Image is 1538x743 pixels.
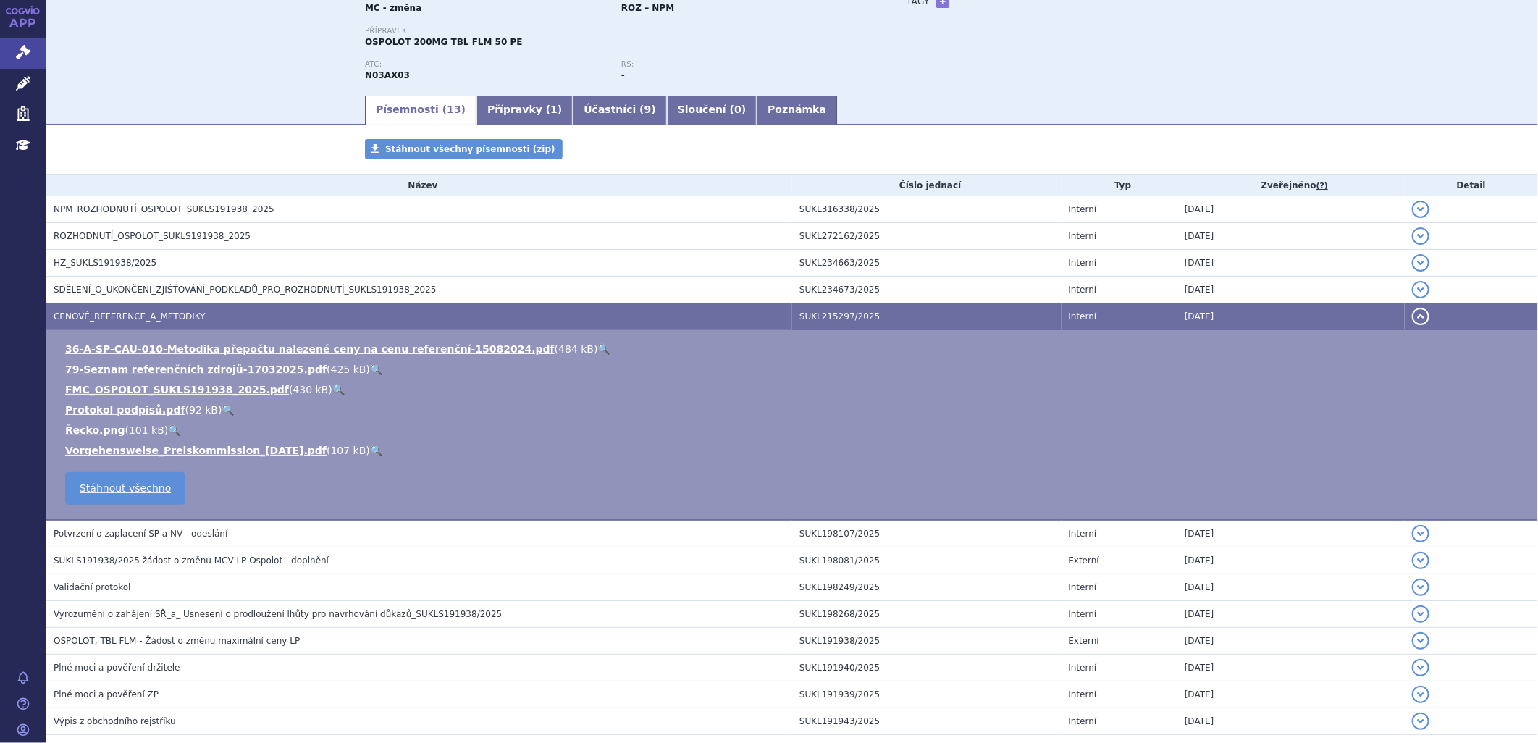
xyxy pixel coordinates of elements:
[792,574,1062,601] td: SUKL198249/2025
[189,404,218,416] span: 92 kB
[1412,713,1429,730] button: detail
[1177,520,1405,547] td: [DATE]
[1069,529,1097,539] span: Interní
[1177,196,1405,223] td: [DATE]
[1062,175,1178,196] th: Typ
[1069,636,1099,646] span: Externí
[54,663,180,673] span: Plné moci a pověření držitele
[1069,204,1097,214] span: Interní
[792,277,1062,303] td: SUKL234673/2025
[168,424,180,436] a: 🔍
[54,689,159,700] span: Plné moci a pověření ZP
[1177,708,1405,735] td: [DATE]
[1069,663,1097,673] span: Interní
[1177,547,1405,574] td: [DATE]
[621,60,863,69] p: RS:
[54,609,502,619] span: Vyrozumění o zahájení SŘ_a_ Usnesení o prodloužení lhůty pro navrhování důkazů_SUKLS191938/2025
[792,547,1062,574] td: SUKL198081/2025
[1412,659,1429,676] button: detail
[46,175,792,196] th: Název
[1412,201,1429,218] button: detail
[792,175,1062,196] th: Číslo jednací
[365,37,523,47] span: OSPOLOT 200MG TBL FLM 50 PE
[65,342,1524,356] li: ( )
[1177,175,1405,196] th: Zveřejněno
[54,716,176,726] span: Výpis z obchodního rejstříku
[65,445,327,456] a: Vorgehensweise_Preiskommission_[DATE].pdf
[644,104,652,115] span: 9
[1069,231,1097,241] span: Interní
[792,250,1062,277] td: SUKL234663/2025
[1316,181,1328,191] abbr: (?)
[54,285,436,295] span: SDĚLENÍ_O_UKONČENÍ_ZJIŠŤOVÁNÍ_PODKLADŮ_PRO_ROZHODNUTÍ_SUKLS191938_2025
[1069,555,1099,566] span: Externí
[792,655,1062,681] td: SUKL191940/2025
[332,384,345,395] a: 🔍
[1069,582,1097,592] span: Interní
[792,223,1062,250] td: SUKL272162/2025
[129,424,164,436] span: 101 kB
[65,443,1524,458] li: ( )
[1177,628,1405,655] td: [DATE]
[667,96,757,125] a: Sloučení (0)
[1412,254,1429,272] button: detail
[1069,609,1097,619] span: Interní
[65,364,327,375] a: 79-Seznam referenčních zdrojů-17032025.pdf
[65,423,1524,437] li: ( )
[1069,311,1097,322] span: Interní
[54,204,274,214] span: NPM_ROZHODNUTÍ_OSPOLOT_SUKLS191938_2025
[1177,250,1405,277] td: [DATE]
[1412,308,1429,325] button: detail
[1177,574,1405,601] td: [DATE]
[365,139,563,159] a: Stáhnout všechny písemnosti (zip)
[54,231,251,241] span: ROZHODNUTÍ_OSPOLOT_SUKLS191938_2025
[1069,258,1097,268] span: Interní
[65,362,1524,377] li: ( )
[65,384,289,395] a: FMC_OSPOLOT_SUKLS191938_2025.pdf
[222,404,234,416] a: 🔍
[792,628,1062,655] td: SUKL191938/2025
[293,384,328,395] span: 430 kB
[476,96,573,125] a: Přípravky (1)
[54,258,156,268] span: HZ_SUKLS191938/2025
[65,424,125,436] a: Řecko.png
[1177,303,1405,330] td: [DATE]
[621,3,674,13] strong: ROZ – NPM
[1177,681,1405,708] td: [DATE]
[734,104,741,115] span: 0
[370,364,382,375] a: 🔍
[65,472,185,505] a: Stáhnout všechno
[65,403,1524,417] li: ( )
[65,382,1524,397] li: ( )
[573,96,666,125] a: Účastníci (9)
[365,96,476,125] a: Písemnosti (13)
[1412,686,1429,703] button: detail
[65,343,555,355] a: 36-A-SP-CAU-010-Metodika přepočtu nalezené ceny na cenu referenční-15082024.pdf
[598,343,610,355] a: 🔍
[365,60,607,69] p: ATC:
[370,445,382,456] a: 🔍
[792,303,1062,330] td: SUKL215297/2025
[54,582,131,592] span: Validační protokol
[792,601,1062,628] td: SUKL198268/2025
[792,520,1062,547] td: SUKL198107/2025
[365,70,410,80] strong: SULTIAM
[1412,579,1429,596] button: detail
[1412,227,1429,245] button: detail
[621,70,625,80] strong: -
[1177,655,1405,681] td: [DATE]
[54,555,329,566] span: SUKLS191938/2025 žádost o změnu MCV LP Ospolot - doplnění
[1177,601,1405,628] td: [DATE]
[1412,632,1429,650] button: detail
[792,681,1062,708] td: SUKL191939/2025
[1177,277,1405,303] td: [DATE]
[1412,552,1429,569] button: detail
[1177,223,1405,250] td: [DATE]
[1412,605,1429,623] button: detail
[792,196,1062,223] td: SUKL316338/2025
[65,404,185,416] a: Protokol podpisů.pdf
[558,343,594,355] span: 484 kB
[385,144,555,154] span: Stáhnout všechny písemnosti (zip)
[54,636,300,646] span: OSPOLOT, TBL FLM - Žádost o změnu maximální ceny LP
[1412,525,1429,542] button: detail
